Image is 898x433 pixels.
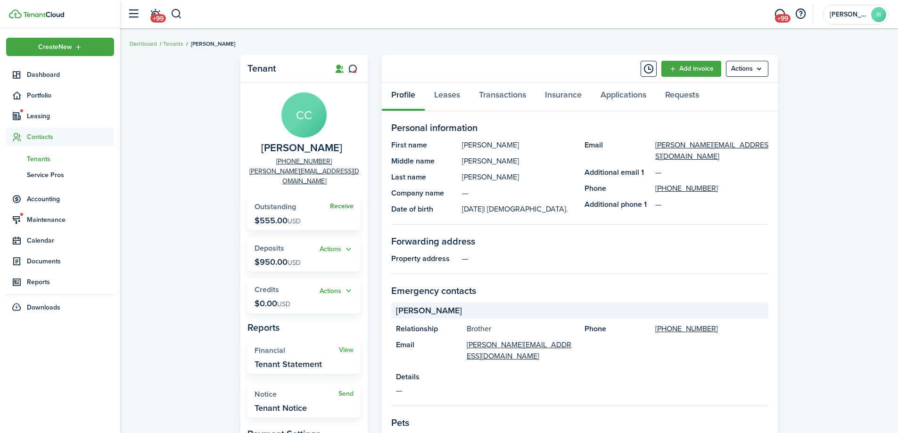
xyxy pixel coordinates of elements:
[467,323,575,335] panel-main-description: Brother
[6,38,114,56] button: Open menu
[27,90,114,100] span: Portfolio
[775,14,791,23] span: +99
[281,92,327,138] avatar-text: CC
[484,204,568,214] span: | [DEMOGRAPHIC_DATA].
[288,258,301,268] span: USD
[585,167,651,178] panel-main-title: Additional email 1
[27,236,114,245] span: Calendar
[396,371,764,383] panel-main-title: Details
[247,166,361,186] a: [PERSON_NAME][EMAIL_ADDRESS][DOMAIN_NAME]
[124,5,142,23] button: Open sidebar
[163,40,183,48] a: Tenants
[641,61,657,77] button: Timeline
[255,284,279,295] span: Credits
[277,299,290,309] span: USD
[396,339,462,362] panel-main-title: Email
[6,151,114,167] a: Tenants
[276,156,332,166] a: [PHONE_NUMBER]
[726,61,768,77] menu-btn: Actions
[320,244,354,255] button: Open menu
[9,9,22,18] img: TenantCloud
[871,7,886,22] avatar-text: RI
[462,139,575,151] panel-main-description: [PERSON_NAME]
[425,83,470,111] a: Leases
[470,83,536,111] a: Transactions
[655,323,718,335] a: [PHONE_NUMBER]
[27,70,114,80] span: Dashboard
[467,339,575,362] a: [PERSON_NAME][EMAIL_ADDRESS][DOMAIN_NAME]
[255,243,284,253] span: Deposits
[171,6,182,22] button: Search
[146,2,164,26] a: Notifications
[23,12,64,17] img: TenantCloud
[255,390,338,399] widget-stats-title: Notice
[396,323,462,335] panel-main-title: Relationship
[255,359,322,369] widget-stats-description: Tenant Statement
[462,188,575,199] panel-main-description: —
[27,154,114,164] span: Tenants
[396,304,462,317] span: [PERSON_NAME]
[27,132,114,142] span: Contacts
[391,188,457,199] panel-main-title: Company name
[391,416,768,430] panel-main-section-title: Pets
[320,286,354,296] button: Open menu
[261,142,342,154] span: Connor Caudill
[391,139,457,151] panel-main-title: First name
[585,139,651,162] panel-main-title: Email
[27,277,114,287] span: Reports
[391,204,457,215] panel-main-title: Date of birth
[288,216,301,226] span: USD
[656,83,709,111] a: Requests
[6,273,114,291] a: Reports
[247,320,361,335] panel-main-subtitle: Reports
[655,139,768,162] a: [PERSON_NAME][EMAIL_ADDRESS][DOMAIN_NAME]
[320,244,354,255] button: Actions
[771,2,789,26] a: Messaging
[339,346,354,354] a: View
[536,83,591,111] a: Insurance
[391,172,457,183] panel-main-title: Last name
[191,40,235,48] span: [PERSON_NAME]
[391,121,768,135] panel-main-section-title: Personal information
[391,155,457,167] panel-main-title: Middle name
[330,203,354,210] a: Receive
[726,61,768,77] button: Open menu
[255,346,339,355] widget-stats-title: Financial
[396,385,764,396] panel-main-description: —
[6,65,114,84] a: Dashboard
[247,63,323,74] panel-main-title: Tenant
[462,172,575,183] panel-main-description: [PERSON_NAME]
[38,44,72,50] span: Create New
[338,390,354,398] a: Send
[391,234,768,248] panel-main-section-title: Forwarding address
[585,183,651,194] panel-main-title: Phone
[462,204,575,215] panel-main-description: [DATE]
[661,61,721,77] a: Add invoice
[130,40,157,48] a: Dashboard
[462,155,575,167] panel-main-description: [PERSON_NAME]
[585,323,651,335] panel-main-title: Phone
[255,299,290,308] p: $0.00
[27,215,114,225] span: Maintenance
[391,284,768,298] panel-main-section-title: Emergency contacts
[27,194,114,204] span: Accounting
[27,302,60,312] span: Downloads
[27,111,114,121] span: Leasing
[462,253,768,264] panel-main-description: —
[255,257,301,267] p: $950.00
[792,6,808,22] button: Open resource center
[391,253,457,264] panel-main-title: Property address
[655,183,718,194] a: [PHONE_NUMBER]
[591,83,656,111] a: Applications
[320,286,354,296] button: Actions
[6,167,114,183] a: Service Pros
[27,170,114,180] span: Service Pros
[150,14,166,23] span: +99
[585,199,651,210] panel-main-title: Additional phone 1
[27,256,114,266] span: Documents
[255,403,307,413] widget-stats-description: Tenant Notice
